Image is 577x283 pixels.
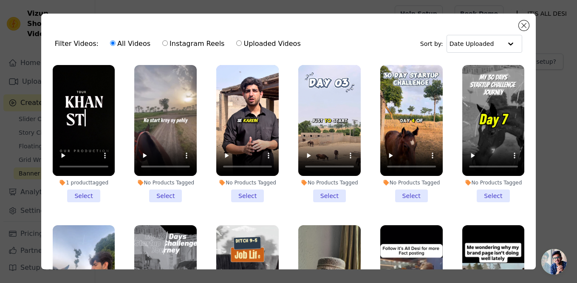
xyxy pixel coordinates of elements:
label: Instagram Reels [162,38,225,49]
a: Open chat [541,249,567,275]
div: 1 product tagged [53,179,115,186]
label: All Videos [110,38,151,49]
div: No Products Tagged [134,179,197,186]
div: No Products Tagged [462,179,525,186]
div: Sort by: [420,35,523,53]
label: Uploaded Videos [236,38,301,49]
div: No Products Tagged [298,179,361,186]
button: Close modal [519,20,529,31]
div: No Products Tagged [380,179,443,186]
div: Filter Videos: [55,34,305,54]
div: No Products Tagged [216,179,279,186]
